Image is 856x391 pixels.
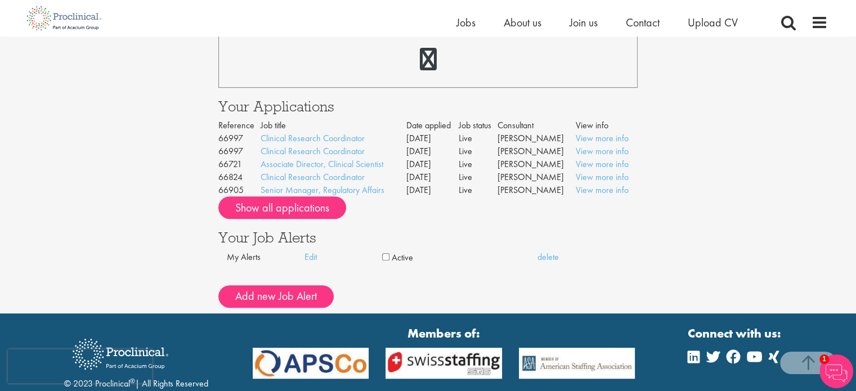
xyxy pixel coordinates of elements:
td: [PERSON_NAME] [498,158,576,171]
td: Live [459,132,497,145]
a: View more info [576,171,629,183]
td: [DATE] [406,132,459,145]
td: [PERSON_NAME] [498,132,576,145]
td: Live [459,171,497,184]
a: Jobs [456,15,476,30]
th: View info [576,119,638,132]
a: Edit [304,251,382,264]
img: Proclinical Recruitment [64,331,177,377]
td: 66905 [218,184,261,197]
a: Clinical Research Coordinator [261,171,365,183]
a: View more info [576,145,629,157]
td: [PERSON_NAME] [498,145,576,158]
td: Live [459,184,497,197]
td: [DATE] [406,145,459,158]
a: Join us [570,15,598,30]
td: [DATE] [406,184,459,197]
div: © 2023 Proclinical | All Rights Reserved [64,330,208,390]
sup: ® [130,376,135,385]
img: Chatbot [819,354,853,388]
strong: Connect with us: [688,325,783,342]
td: Live [459,158,497,171]
td: 66997 [218,145,261,158]
th: Date applied [406,119,459,132]
img: APSCo [244,348,378,379]
td: 66824 [218,171,261,184]
strong: Members of: [253,325,635,342]
button: Add new Job Alert [218,285,334,308]
td: 66721 [218,158,261,171]
div: My Alerts [227,251,304,264]
th: Job title [261,119,406,132]
a: Clinical Research Coordinator [261,132,365,144]
a: Contact [626,15,660,30]
td: [DATE] [406,171,459,184]
th: Consultant [498,119,576,132]
img: APSCo [510,348,644,379]
a: About us [504,15,541,30]
a: Associate Director, Clinical Scientist [261,158,383,170]
a: Clinical Research Coordinator [261,145,365,157]
td: Live [459,145,497,158]
th: Job status [459,119,497,132]
h3: Your Applications [218,99,638,114]
span: 1 [819,354,829,364]
th: Reference [218,119,261,132]
iframe: reCAPTCHA [8,349,152,383]
a: Upload CV [688,15,738,30]
img: APSCo [377,348,510,379]
td: 66997 [218,132,261,145]
td: [PERSON_NAME] [498,171,576,184]
td: [PERSON_NAME] [498,184,576,197]
label: Active [392,251,413,264]
button: Show all applications [218,196,346,219]
a: View more info [576,158,629,170]
h3: Your Job Alerts [218,230,638,245]
a: delete [537,251,615,264]
td: [DATE] [406,158,459,171]
a: Senior Manager, Regulatory Affairs [261,184,384,196]
a: View more info [576,132,629,144]
a: View more info [576,184,629,196]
